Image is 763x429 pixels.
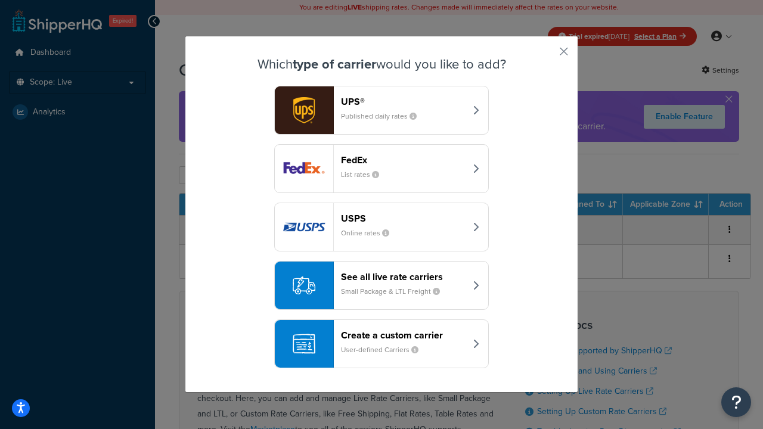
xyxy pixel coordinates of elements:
img: usps logo [275,203,333,251]
button: Open Resource Center [721,387,751,417]
img: ups logo [275,86,333,134]
header: Create a custom carrier [341,329,466,341]
img: icon-carrier-liverate-becf4550.svg [293,274,315,297]
small: User-defined Carriers [341,344,428,355]
img: icon-carrier-custom-c93b8a24.svg [293,332,315,355]
small: Online rates [341,228,399,238]
button: fedEx logoFedExList rates [274,144,489,193]
small: Small Package & LTL Freight [341,286,449,297]
header: See all live rate carriers [341,271,466,282]
header: FedEx [341,154,466,166]
h3: Which would you like to add? [215,57,548,71]
button: Create a custom carrierUser-defined Carriers [274,319,489,368]
button: usps logoUSPSOnline rates [274,203,489,251]
button: ups logoUPS®Published daily rates [274,86,489,135]
img: fedEx logo [275,145,333,192]
header: USPS [341,213,466,224]
small: List rates [341,169,389,180]
header: UPS® [341,96,466,107]
button: See all live rate carriersSmall Package & LTL Freight [274,261,489,310]
strong: type of carrier [293,54,376,74]
small: Published daily rates [341,111,426,122]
